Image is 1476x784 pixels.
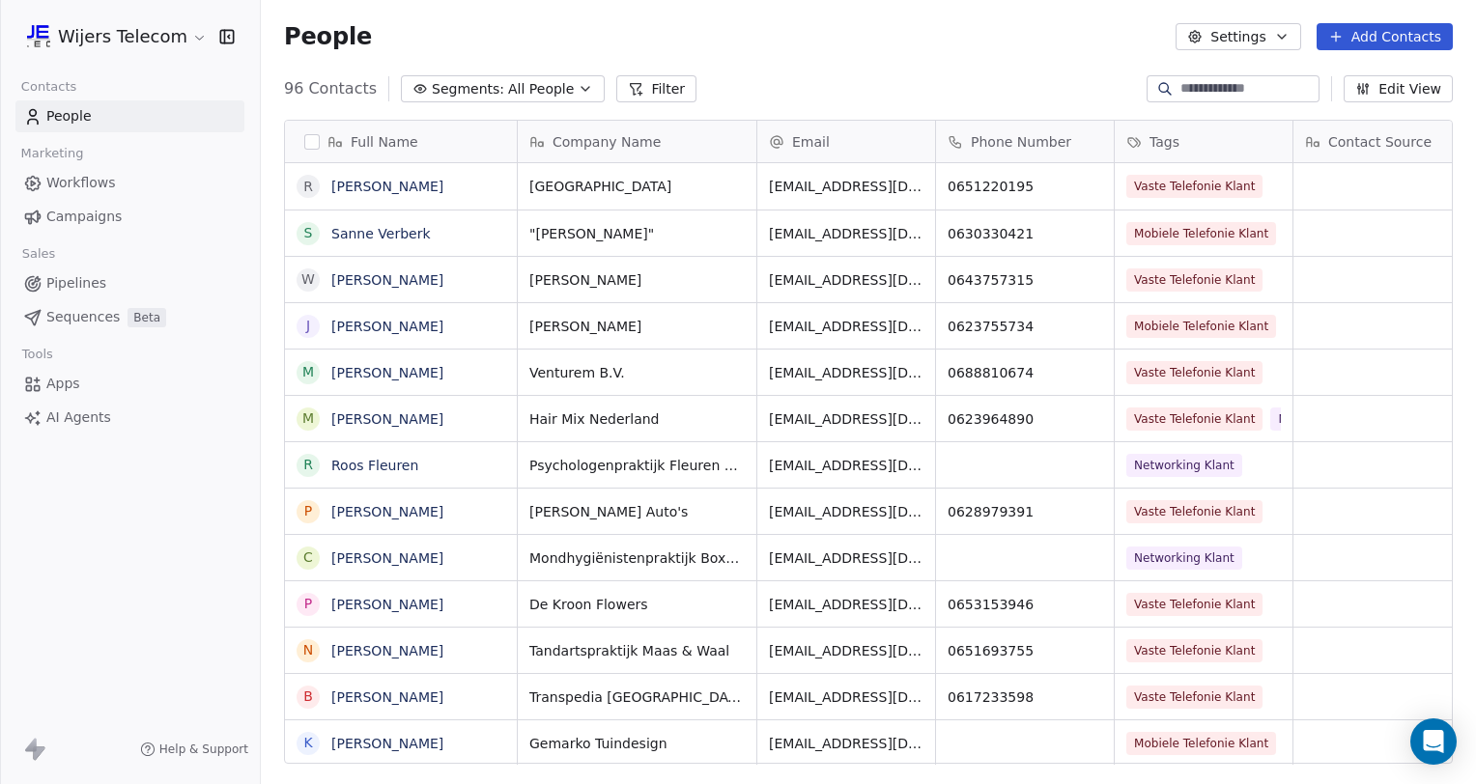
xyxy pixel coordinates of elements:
[769,317,923,336] span: [EMAIL_ADDRESS][DOMAIN_NAME]
[14,340,61,369] span: Tools
[1270,407,1386,431] span: Networking Klant
[302,362,314,382] div: M
[1150,132,1179,152] span: Tags
[331,319,443,334] a: [PERSON_NAME]
[15,267,244,299] a: Pipelines
[1126,175,1263,198] span: Vaste Telefonie Klant
[15,100,244,132] a: People
[1126,454,1242,477] span: Networking Klant
[936,121,1114,162] div: Phone Number
[529,734,745,753] span: Gemarko Tuindesign
[769,177,923,196] span: [EMAIL_ADDRESS][DOMAIN_NAME]
[304,594,312,614] div: P
[769,595,923,614] span: [EMAIL_ADDRESS][DOMAIN_NAME]
[284,77,377,100] span: 96 Contacts
[351,132,418,152] span: Full Name
[529,456,745,475] span: Psychologenpraktijk Fleuren en [PERSON_NAME]
[948,502,1102,521] span: 0628979391
[331,272,443,288] a: [PERSON_NAME]
[331,179,443,194] a: [PERSON_NAME]
[15,167,244,199] a: Workflows
[769,409,923,429] span: [EMAIL_ADDRESS][DOMAIN_NAME]
[46,273,106,294] span: Pipelines
[1126,546,1242,570] span: Networking Klant
[948,641,1102,660] span: 0651693755
[306,316,310,336] div: J
[508,79,574,99] span: All People
[529,687,745,707] span: Transpedia [GEOGRAPHIC_DATA]
[27,25,50,48] img: Wijers%20Telecom_Logo_Klein%2040mm%20Zonder%20afbeelding%20Klein.png
[769,363,923,382] span: [EMAIL_ADDRESS][DOMAIN_NAME]
[331,597,443,612] a: [PERSON_NAME]
[331,550,443,566] a: [PERSON_NAME]
[301,269,315,290] div: W
[15,201,244,233] a: Campaigns
[948,687,1102,707] span: 0617233598
[529,595,745,614] span: De Kroon Flowers
[331,458,418,473] a: Roos Fleuren
[13,72,85,101] span: Contacts
[769,687,923,707] span: [EMAIL_ADDRESS][DOMAIN_NAME]
[1126,268,1263,292] span: Vaste Telefonie Klant
[331,411,443,427] a: [PERSON_NAME]
[769,734,923,753] span: [EMAIL_ADDRESS][DOMAIN_NAME]
[14,239,64,268] span: Sales
[1126,732,1276,755] span: Mobiele Telefonie Klant
[331,365,443,380] a: [PERSON_NAME]
[1126,407,1263,431] span: Vaste Telefonie Klant
[529,548,745,568] span: Mondhygiënistenpraktijk Boxmeer B.V.
[518,121,756,162] div: Company Name
[1293,121,1471,162] div: Contact Source
[1410,718,1457,765] div: Open Intercom Messenger
[553,132,661,152] span: Company Name
[948,177,1102,196] span: 0651220195
[46,307,120,327] span: Sequences
[285,163,518,765] div: grid
[1126,500,1263,523] span: Vaste Telefonie Klant
[1126,222,1276,245] span: Mobiele Telefonie Klant
[331,226,431,241] a: Sanne Verberk
[303,686,313,707] div: B
[948,224,1102,243] span: 0630330421
[948,409,1102,429] span: 0623964890
[1328,132,1432,152] span: Contact Source
[529,363,745,382] span: Venturem B.V.
[140,742,248,757] a: Help & Support
[769,641,923,660] span: [EMAIL_ADDRESS][DOMAIN_NAME]
[15,301,244,333] a: SequencesBeta
[303,455,313,475] div: R
[971,132,1071,152] span: Phone Number
[529,270,745,290] span: [PERSON_NAME]
[529,317,745,336] span: [PERSON_NAME]
[1126,361,1263,384] span: Vaste Telefonie Klant
[529,409,745,429] span: Hair Mix Nederland
[331,504,443,519] a: [PERSON_NAME]
[331,689,443,705] a: [PERSON_NAME]
[284,22,372,51] span: People
[1317,23,1453,50] button: Add Contacts
[948,270,1102,290] span: 0643757315
[303,547,313,568] div: C
[13,139,92,168] span: Marketing
[769,456,923,475] span: [EMAIL_ADDRESS][DOMAIN_NAME]
[432,79,504,99] span: Segments:
[529,224,745,243] span: "[PERSON_NAME]"
[58,24,187,49] span: Wijers Telecom
[304,501,312,521] div: P
[1126,315,1276,338] span: Mobiele Telefonie Klant
[769,224,923,243] span: [EMAIL_ADDRESS][DOMAIN_NAME]
[529,502,745,521] span: [PERSON_NAME] Auto's
[948,317,1102,336] span: 0623755734
[46,374,80,394] span: Apps
[529,177,745,196] span: [GEOGRAPHIC_DATA]
[46,207,122,227] span: Campaigns
[46,407,111,428] span: AI Agents
[792,132,830,152] span: Email
[769,270,923,290] span: [EMAIL_ADDRESS][DOMAIN_NAME]
[331,736,443,751] a: [PERSON_NAME]
[1176,23,1300,50] button: Settings
[15,402,244,434] a: AI Agents
[757,121,935,162] div: Email
[529,641,745,660] span: Tandartspraktijk Maas & Waal
[769,548,923,568] span: [EMAIL_ADDRESS][DOMAIN_NAME]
